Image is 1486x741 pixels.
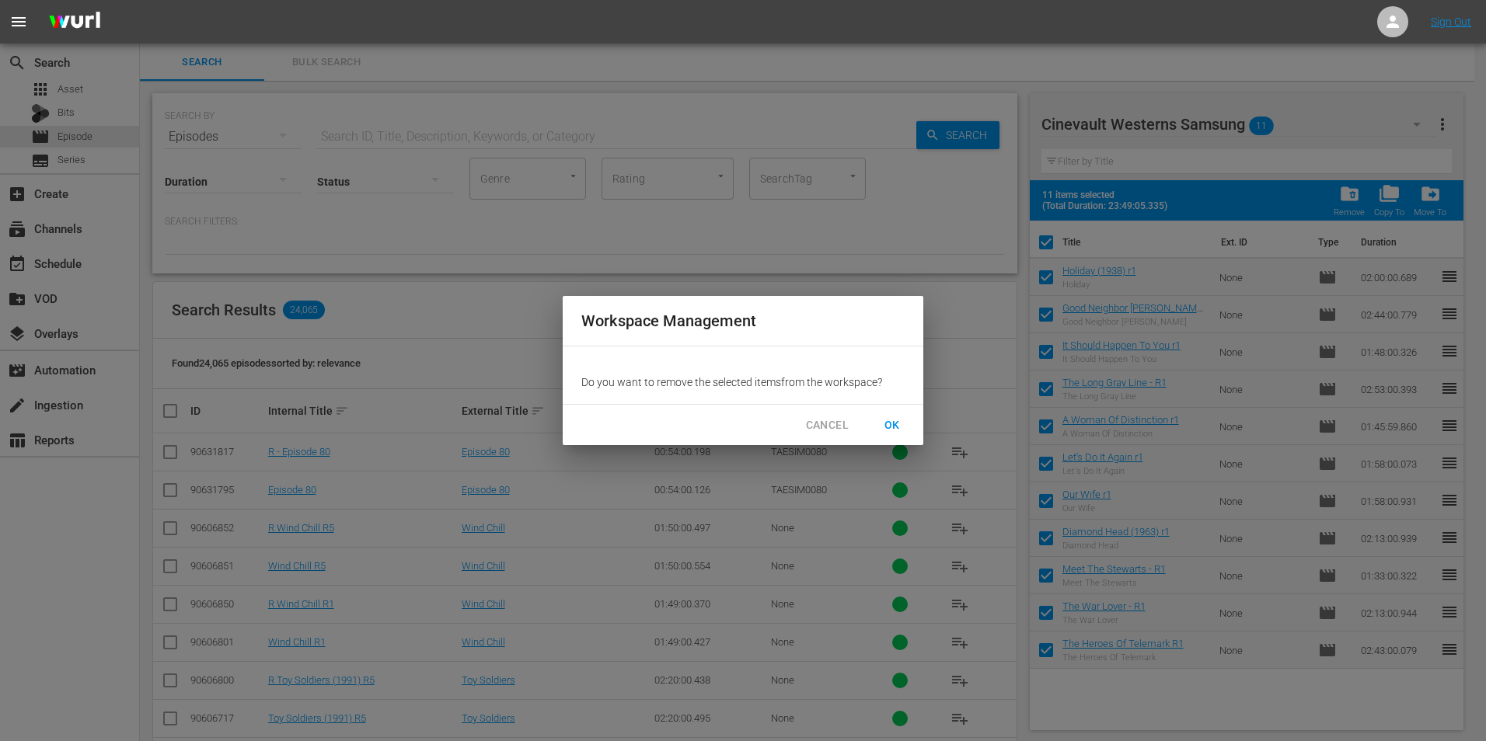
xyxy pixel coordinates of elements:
[867,411,917,440] button: OK
[806,416,849,435] span: CANCEL
[581,374,905,390] p: Do you want to remove the selected item s from the workspace?
[1431,16,1471,28] a: Sign Out
[9,12,28,31] span: menu
[37,4,112,40] img: ans4CAIJ8jUAAAAAAAAAAAAAAAAAAAAAAAAgQb4GAAAAAAAAAAAAAAAAAAAAAAAAJMjXAAAAAAAAAAAAAAAAAAAAAAAAgAT5G...
[880,416,905,435] span: OK
[581,308,905,333] h2: Workspace Management
[794,411,861,440] button: CANCEL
